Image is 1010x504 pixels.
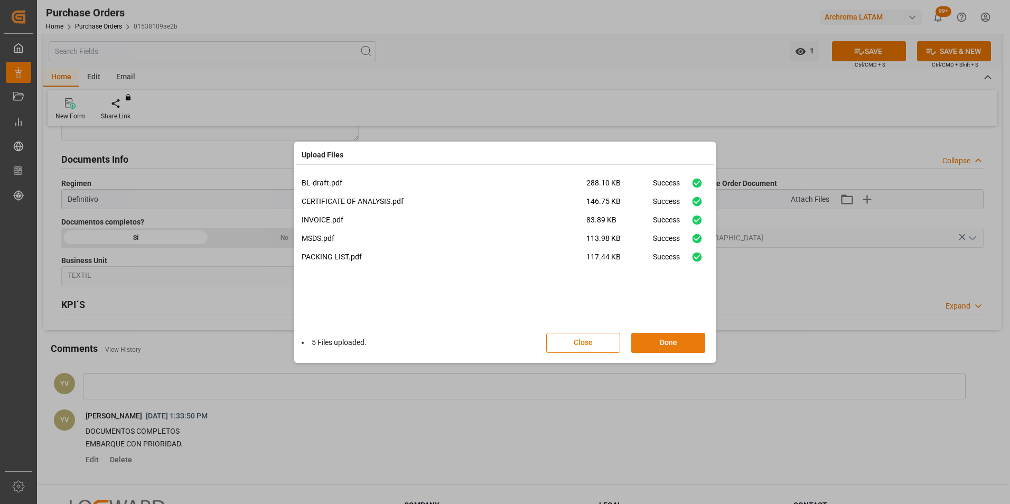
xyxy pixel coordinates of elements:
p: PACKING LIST.pdf [302,251,586,263]
button: Close [546,333,620,353]
h4: Upload Files [302,150,343,161]
p: MSDS.pdf [302,233,586,244]
div: Success [653,251,680,270]
span: 117.44 KB [586,251,653,270]
span: 288.10 KB [586,178,653,196]
span: 83.89 KB [586,214,653,233]
div: Success [653,196,680,214]
div: Success [653,178,680,196]
span: 146.75 KB [586,196,653,214]
button: Done [631,333,705,353]
p: CERTIFICATE OF ANALYSIS.pdf [302,196,586,207]
li: 5 Files uploaded. [302,337,367,348]
span: 113.98 KB [586,233,653,251]
div: Success [653,233,680,251]
p: INVOICE.pdf [302,214,586,226]
div: Success [653,214,680,233]
p: BL-draft.pdf [302,178,586,189]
